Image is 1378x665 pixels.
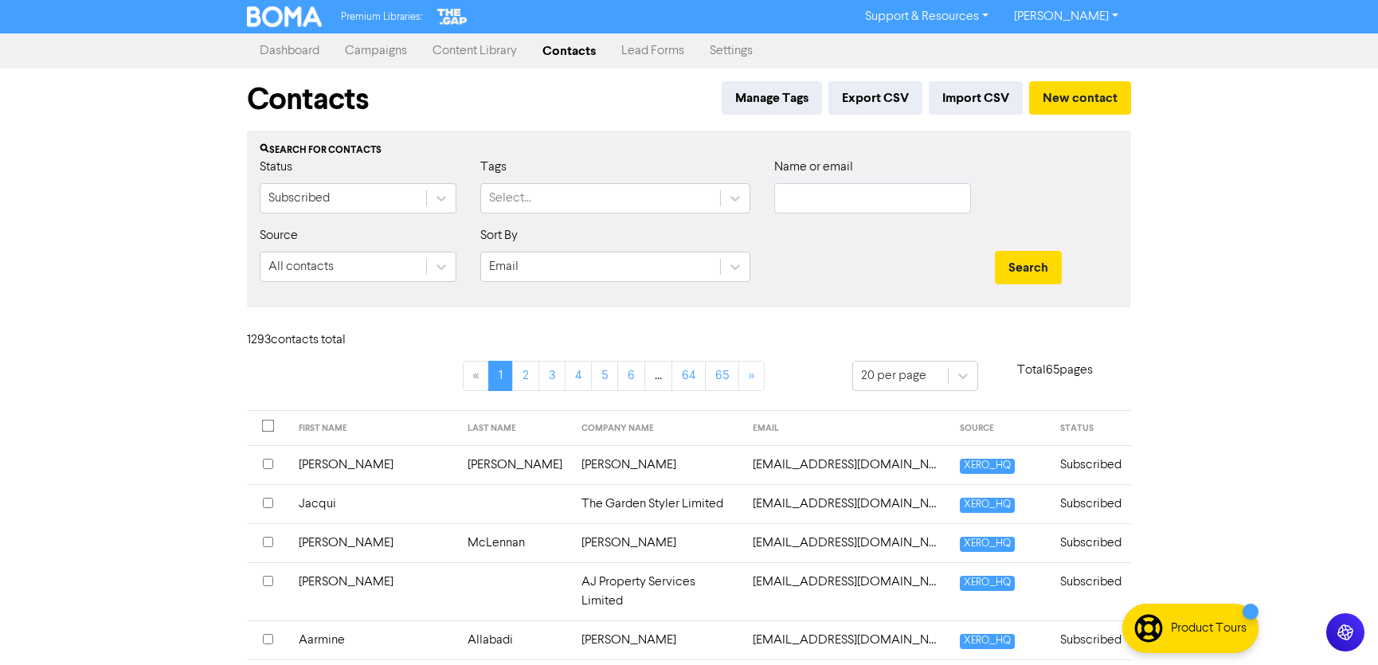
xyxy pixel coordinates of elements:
[268,257,334,276] div: All contacts
[458,620,572,659] td: Allabadi
[738,361,765,391] a: »
[960,576,1015,591] span: XERO_HQ
[572,562,743,620] td: AJ Property Services Limited
[852,4,1001,29] a: Support & Resources
[995,251,1062,284] button: Search
[530,35,609,67] a: Contacts
[420,35,530,67] a: Content Library
[960,537,1015,552] span: XERO_HQ
[572,411,743,446] th: COMPANY NAME
[950,411,1051,446] th: SOURCE
[268,189,330,208] div: Subscribed
[929,81,1023,115] button: Import CSV
[697,35,765,67] a: Settings
[458,445,572,484] td: [PERSON_NAME]
[289,484,458,523] td: Jacqui
[722,81,822,115] button: Manage Tags
[341,12,422,22] span: Premium Libraries:
[572,620,743,659] td: [PERSON_NAME]
[489,189,531,208] div: Select...
[488,361,513,391] a: Page 1 is your current page
[572,445,743,484] td: [PERSON_NAME]
[289,445,458,484] td: [PERSON_NAME]
[960,459,1015,474] span: XERO_HQ
[1051,445,1131,484] td: Subscribed
[960,498,1015,513] span: XERO_HQ
[289,523,458,562] td: [PERSON_NAME]
[260,226,298,245] label: Source
[617,361,645,391] a: Page 6
[247,35,332,67] a: Dashboard
[247,333,374,348] h6: 1293 contact s total
[1051,484,1131,523] td: Subscribed
[458,411,572,446] th: LAST NAME
[743,523,950,562] td: 4mclennans@gmail.com
[774,158,853,177] label: Name or email
[565,361,592,391] a: Page 4
[289,562,458,620] td: [PERSON_NAME]
[512,361,539,391] a: Page 2
[435,6,470,27] img: The Gap
[1001,4,1131,29] a: [PERSON_NAME]
[861,366,926,385] div: 20 per page
[1051,523,1131,562] td: Subscribed
[978,361,1131,380] p: Total 65 pages
[1298,589,1378,665] iframe: Chat Widget
[480,226,518,245] label: Sort By
[458,523,572,562] td: McLennan
[828,81,922,115] button: Export CSV
[705,361,739,391] a: Page 65
[480,158,507,177] label: Tags
[489,257,519,276] div: Email
[591,361,618,391] a: Page 5
[743,620,950,659] td: aarmehrnosh@slingshot.co.nz
[743,484,950,523] td: 19jacksta69@gmail.com
[289,620,458,659] td: Aarmine
[743,411,950,446] th: EMAIL
[332,35,420,67] a: Campaigns
[538,361,566,391] a: Page 3
[247,6,322,27] img: BOMA Logo
[260,158,292,177] label: Status
[609,35,697,67] a: Lead Forms
[572,523,743,562] td: [PERSON_NAME]
[960,634,1015,649] span: XERO_HQ
[743,445,950,484] td: 11japonica@gmail.com
[1029,81,1131,115] button: New contact
[247,81,369,118] h1: Contacts
[1051,411,1131,446] th: STATUS
[671,361,706,391] a: Page 64
[1051,620,1131,659] td: Subscribed
[572,484,743,523] td: The Garden Styler Limited
[260,143,1118,158] div: Search for contacts
[743,562,950,620] td: aamcintyre@hotmail.com
[289,411,458,446] th: FIRST NAME
[1051,562,1131,620] td: Subscribed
